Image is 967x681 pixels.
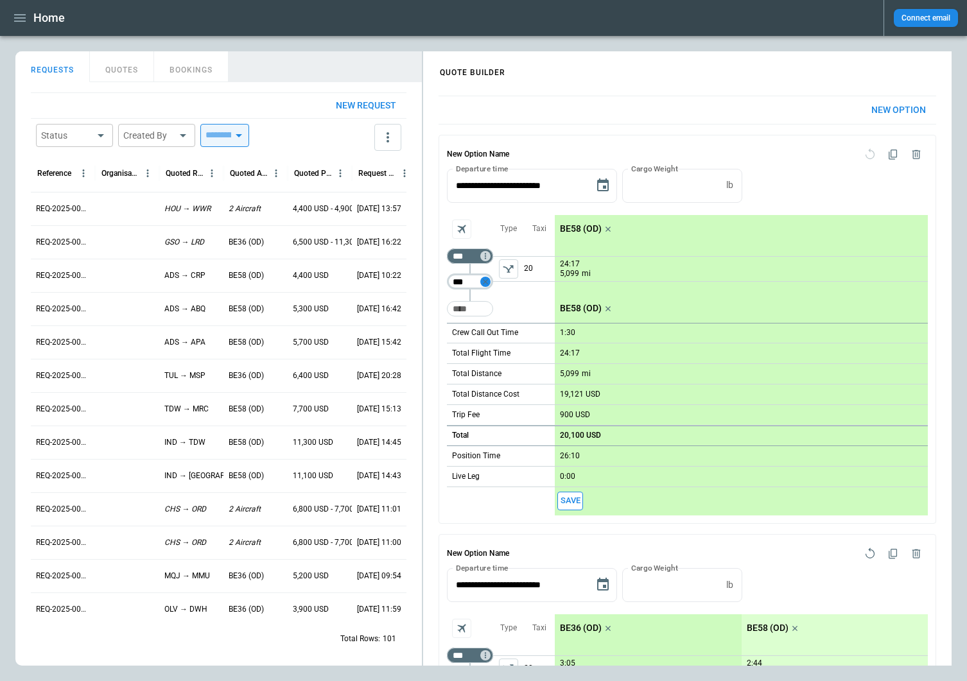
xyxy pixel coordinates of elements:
p: REQ-2025-000240 [36,604,90,615]
p: 24:17 [560,259,580,269]
p: IND → TDW [164,437,205,448]
p: 2 Aircraft [229,203,261,214]
button: Choose date, selected date is Aug 14, 2025 [590,173,616,198]
p: REQ-2025-000246 [36,404,90,415]
p: MQJ → MMU [164,571,210,582]
p: BE36 (OD) [229,237,264,248]
div: Not found [447,248,493,264]
h6: New Option Name [447,143,509,166]
p: IND → [GEOGRAPHIC_DATA] [164,470,263,481]
span: Delete quote option [905,143,928,166]
button: more [374,124,401,151]
p: Crew Call Out Time [452,327,518,338]
div: Quoted Aircraft [230,169,268,178]
button: Reference column menu [75,165,92,182]
p: Type [500,223,517,234]
h6: Total [452,431,469,440]
p: [DATE] 15:13 [357,404,401,415]
button: Choose date, selected date is Aug 13, 2025 [590,572,616,598]
p: [DATE] 09:54 [357,571,401,582]
p: REQ-2025-000242 [36,537,90,548]
p: 5,200 USD [293,571,329,582]
p: [DATE] 13:57 [357,203,401,214]
p: CHS → ORD [164,504,206,515]
p: 2:44 [747,659,762,668]
div: scrollable content [555,215,928,515]
p: 20 [524,656,555,681]
label: Cargo Weight [631,163,678,174]
p: 2 Aircraft [229,504,261,515]
p: TUL → MSP [164,370,205,381]
p: lb [726,580,733,590]
p: Total Rows: [340,634,380,644]
button: Quoted Route column menu [204,165,220,182]
button: New request [326,93,406,118]
span: Duplicate quote option [882,542,905,565]
p: [DATE] 14:45 [357,437,401,448]
p: mi [582,268,591,279]
p: 26:10 [560,451,580,461]
p: 11,300 USD [293,437,333,448]
p: HOU → WWR [164,203,211,214]
button: Organisation column menu [139,165,156,182]
p: REQ-2025-000245 [36,437,90,448]
p: 6,800 USD - 7,700 USD [293,504,370,515]
p: 4,400 USD [293,270,329,281]
div: Too short [447,648,493,663]
div: Organisation [101,169,139,178]
button: REQUESTS [15,51,90,82]
p: REQ-2025-000243 [36,504,90,515]
p: BE58 (OD) [560,303,602,314]
button: left aligned [499,659,518,678]
p: [DATE] 20:28 [357,370,401,381]
p: Taxi [532,223,546,234]
p: BE36 (OD) [229,370,264,381]
p: OLV → DWH [164,604,207,615]
p: 5,099 [560,369,579,379]
h1: Home [33,10,65,26]
span: Save this aircraft quote and copy details to clipboard [557,492,583,510]
p: BE58 (OD) [229,304,264,315]
p: 20 [524,257,555,281]
p: ADS → APA [164,337,205,348]
p: 101 [383,634,396,644]
span: Reset quote option [858,143,882,166]
p: BE58 (OD) [747,623,788,634]
p: [DATE] 16:22 [357,237,401,248]
div: Not found [447,274,493,289]
label: Departure time [456,163,509,174]
p: REQ-2025-000244 [36,470,90,481]
label: Departure time [456,562,509,573]
span: Aircraft selection [452,619,471,638]
p: BE58 (OD) [560,223,602,234]
p: TDW → MRC [164,404,209,415]
p: 3:05 [560,659,575,668]
div: Quoted Route [166,169,204,178]
p: Total Distance [452,368,501,379]
div: Status [41,129,92,142]
p: 24:17 [560,349,580,358]
p: Live Leg [452,471,480,482]
p: BE58 (OD) [229,337,264,348]
h6: New Option Name [447,542,509,565]
p: ADS → ABQ [164,304,205,315]
p: 1:30 [560,328,575,338]
p: mi [582,368,591,379]
p: BE36 (OD) [560,623,602,634]
div: Request Created At (UTC-05:00) [358,169,396,178]
span: Reset quote option [858,542,882,565]
p: 3,900 USD [293,604,329,615]
p: [DATE] 10:22 [357,270,401,281]
p: REQ-2025-000252 [36,203,90,214]
p: 5,300 USD [293,304,329,315]
h4: QUOTE BUILDER [424,55,521,83]
p: [DATE] 14:43 [357,470,401,481]
span: Type of sector [499,659,518,678]
p: CHS → ORD [164,537,206,548]
p: BE36 (OD) [229,571,264,582]
p: REQ-2025-000249 [36,304,90,315]
p: Total Distance Cost [452,389,519,400]
button: BOOKINGS [154,51,229,82]
p: 900 USD [560,410,590,420]
p: REQ-2025-000248 [36,337,90,348]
